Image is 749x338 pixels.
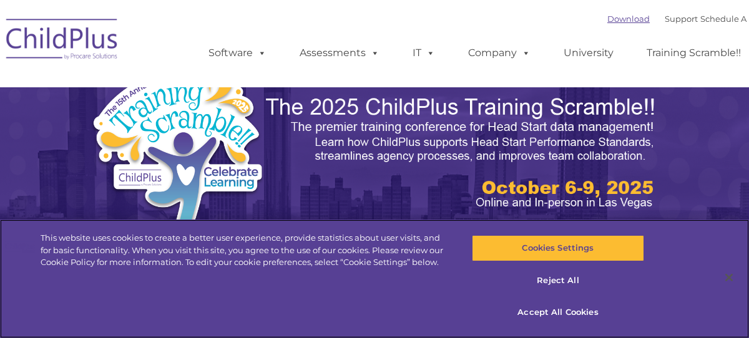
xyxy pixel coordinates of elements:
a: Company [456,41,543,65]
button: Accept All Cookies [472,299,644,326]
button: Close [715,264,743,291]
a: IT [400,41,448,65]
a: Software [196,41,279,65]
span: Last name [167,82,205,92]
button: Cookies Settings [472,235,644,261]
a: University [551,41,626,65]
a: Assessments [287,41,392,65]
span: Phone number [167,133,220,143]
button: Reject All [472,268,644,294]
a: Support [665,14,698,24]
a: Download [607,14,650,24]
div: This website uses cookies to create a better user experience, provide statistics about user visit... [41,232,449,269]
